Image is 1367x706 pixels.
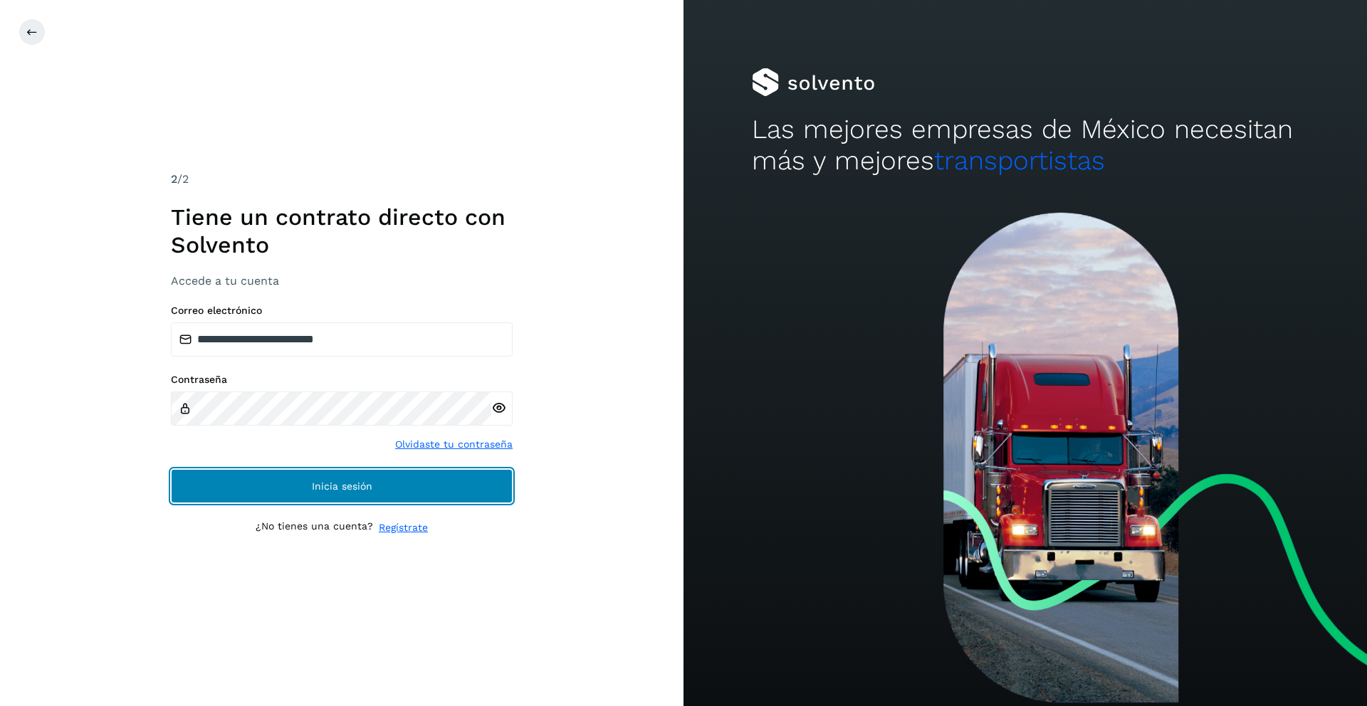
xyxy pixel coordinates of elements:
a: Regístrate [379,520,428,535]
span: transportistas [934,145,1105,176]
h1: Tiene un contrato directo con Solvento [171,204,513,258]
div: /2 [171,171,513,188]
p: ¿No tienes una cuenta? [256,520,373,535]
span: 2 [171,172,177,186]
label: Contraseña [171,374,513,386]
h2: Las mejores empresas de México necesitan más y mejores [752,114,1299,177]
label: Correo electrónico [171,305,513,317]
h3: Accede a tu cuenta [171,274,513,288]
a: Olvidaste tu contraseña [395,437,513,452]
span: Inicia sesión [312,481,372,491]
button: Inicia sesión [171,469,513,503]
